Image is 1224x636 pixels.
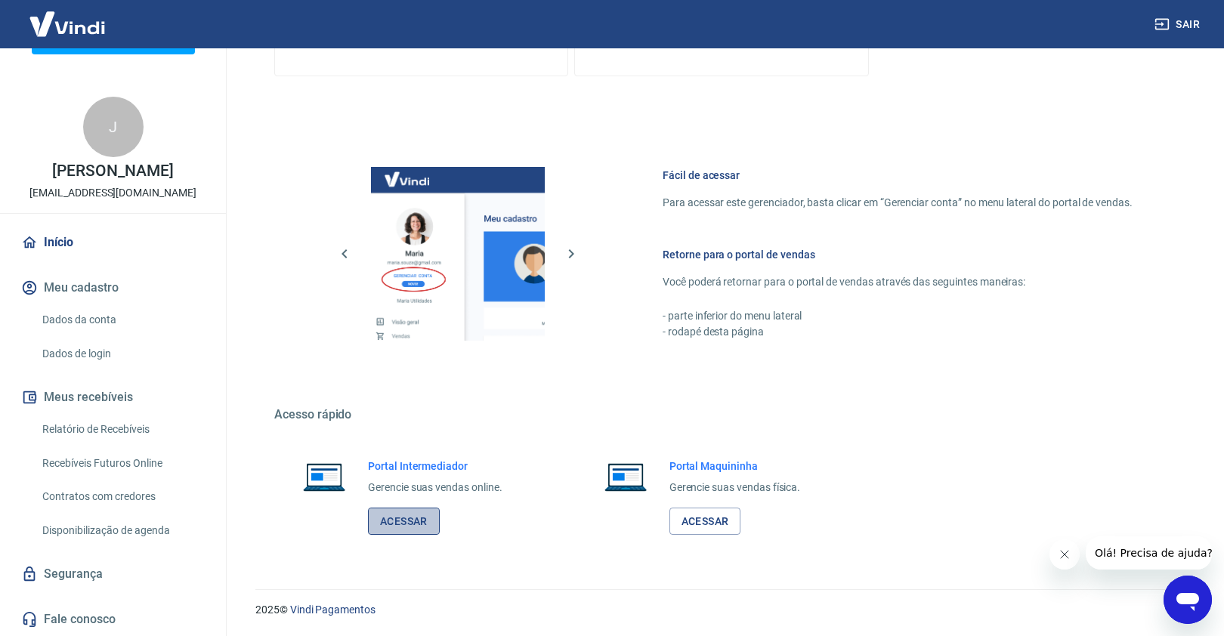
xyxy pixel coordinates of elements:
h5: Acesso rápido [274,407,1169,422]
a: Dados de login [36,338,208,369]
a: Acessar [669,508,741,536]
button: Sair [1151,11,1206,39]
img: Imagem de um notebook aberto [292,458,356,495]
h6: Portal Maquininha [669,458,801,474]
button: Meu cadastro [18,271,208,304]
a: Contratos com credores [36,481,208,512]
p: [EMAIL_ADDRESS][DOMAIN_NAME] [29,185,196,201]
a: Segurança [18,557,208,591]
p: Gerencie suas vendas física. [669,480,801,496]
a: Relatório de Recebíveis [36,414,208,445]
p: 2025 © [255,602,1188,618]
h6: Portal Intermediador [368,458,502,474]
button: Meus recebíveis [18,381,208,414]
iframe: Botão para abrir a janela de mensagens [1164,576,1212,624]
img: Imagem de um notebook aberto [594,458,657,495]
p: Você poderá retornar para o portal de vendas através das seguintes maneiras: [663,274,1133,290]
p: - parte inferior do menu lateral [663,308,1133,324]
img: Imagem da dashboard mostrando o botão de gerenciar conta na sidebar no lado esquerdo [371,167,545,341]
p: Para acessar este gerenciador, basta clicar em “Gerenciar conta” no menu lateral do portal de ven... [663,195,1133,211]
a: Recebíveis Futuros Online [36,448,208,479]
h6: Retorne para o portal de vendas [663,247,1133,262]
a: Início [18,226,208,259]
p: Gerencie suas vendas online. [368,480,502,496]
p: [PERSON_NAME] [52,163,173,179]
iframe: Fechar mensagem [1049,539,1080,570]
h6: Fácil de acessar [663,168,1133,183]
a: Dados da conta [36,304,208,335]
p: - rodapé desta página [663,324,1133,340]
a: Fale conosco [18,603,208,636]
div: J [83,97,144,157]
a: Disponibilização de agenda [36,515,208,546]
span: Olá! Precisa de ajuda? [9,11,127,23]
a: Acessar [368,508,440,536]
img: Vindi [18,1,116,47]
a: Vindi Pagamentos [290,604,376,616]
iframe: Mensagem da empresa [1086,536,1212,570]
